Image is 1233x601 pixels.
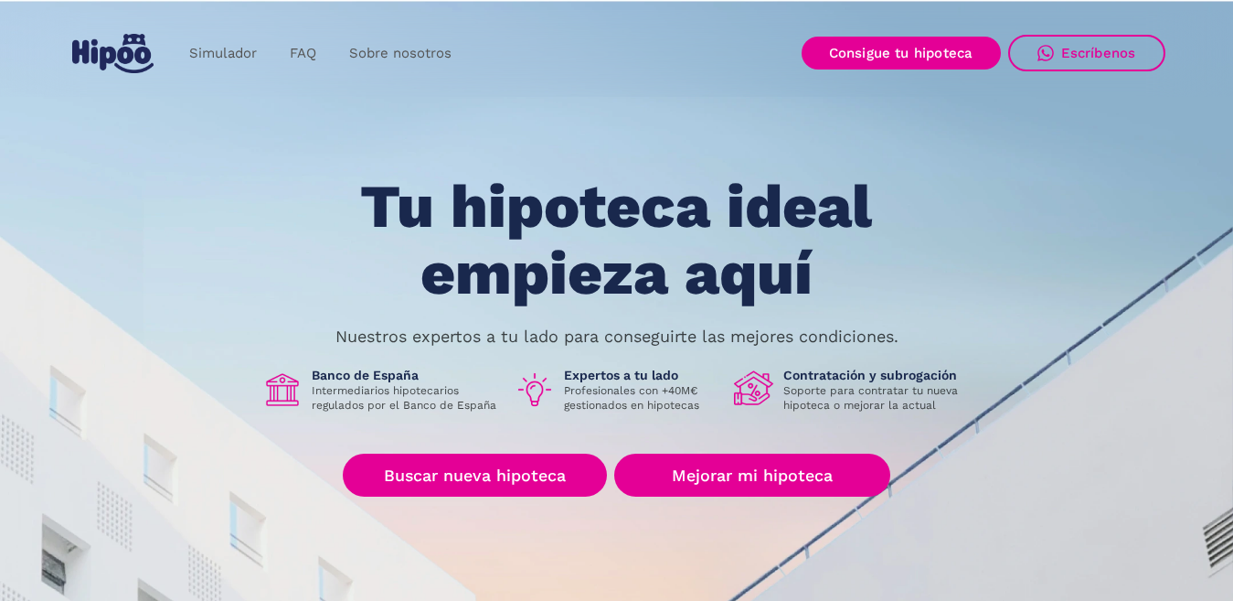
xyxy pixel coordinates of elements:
[564,383,719,413] p: Profesionales con +40M€ gestionados en hipotecas
[783,383,972,413] p: Soporte para contratar tu nueva hipoteca o mejorar la actual
[173,36,273,71] a: Simulador
[1008,35,1165,71] a: Escríbenos
[312,367,500,383] h1: Banco de España
[614,454,889,497] a: Mejorar mi hipoteca
[1061,45,1136,61] div: Escríbenos
[802,37,1001,70] a: Consigue tu hipoteca
[564,367,719,383] h1: Expertos a tu lado
[333,36,468,71] a: Sobre nosotros
[343,454,607,497] a: Buscar nueva hipoteca
[335,329,898,344] p: Nuestros expertos a tu lado para conseguirte las mejores condiciones.
[69,27,158,80] a: home
[783,367,972,383] h1: Contratación y subrogación
[270,174,962,306] h1: Tu hipoteca ideal empieza aquí
[273,36,333,71] a: FAQ
[312,383,500,413] p: Intermediarios hipotecarios regulados por el Banco de España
